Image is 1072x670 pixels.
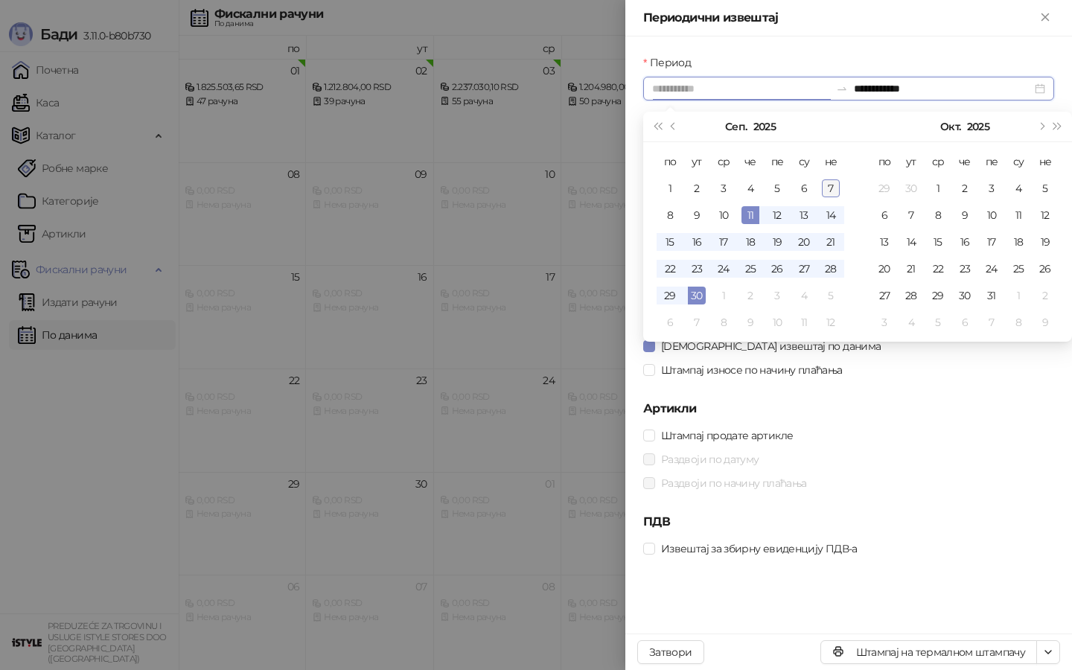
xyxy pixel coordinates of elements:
td: 2025-10-05 [1032,175,1059,202]
div: 12 [768,206,786,224]
th: ут [898,148,925,175]
div: 4 [795,287,813,304]
div: 14 [822,206,840,224]
div: 30 [688,287,706,304]
input: Период [652,80,830,97]
span: [DEMOGRAPHIC_DATA] извештај по данима [655,338,887,354]
td: 2025-10-31 [978,282,1005,309]
td: 2025-10-23 [951,255,978,282]
div: 8 [715,313,733,331]
div: 9 [956,206,974,224]
div: 3 [768,287,786,304]
span: Раздвоји по начину плаћања [655,475,812,491]
div: 18 [741,233,759,251]
button: Штампај на термалном штампачу [820,640,1037,664]
th: че [951,148,978,175]
div: 1 [929,179,947,197]
div: 23 [688,260,706,278]
div: 10 [983,206,1001,224]
div: 2 [956,179,974,197]
td: 2025-09-14 [817,202,844,229]
td: 2025-11-04 [898,309,925,336]
div: 3 [875,313,893,331]
td: 2025-10-24 [978,255,1005,282]
td: 2025-09-30 [683,282,710,309]
div: 5 [1036,179,1054,197]
div: 6 [956,313,974,331]
td: 2025-09-24 [710,255,737,282]
td: 2025-10-08 [710,309,737,336]
td: 2025-11-07 [978,309,1005,336]
td: 2025-09-26 [764,255,791,282]
td: 2025-09-11 [737,202,764,229]
td: 2025-10-08 [925,202,951,229]
span: Штампај износе по начину плаћања [655,362,849,378]
div: 23 [956,260,974,278]
td: 2025-10-06 [657,309,683,336]
td: 2025-10-13 [871,229,898,255]
h5: ПДВ [643,513,1054,531]
td: 2025-10-03 [978,175,1005,202]
div: 21 [822,233,840,251]
th: пе [764,148,791,175]
td: 2025-11-01 [1005,282,1032,309]
div: 19 [1036,233,1054,251]
td: 2025-10-10 [978,202,1005,229]
td: 2025-10-29 [925,282,951,309]
td: 2025-09-10 [710,202,737,229]
div: 7 [983,313,1001,331]
div: 6 [875,206,893,224]
td: 2025-10-11 [791,309,817,336]
div: 16 [956,233,974,251]
div: 27 [875,287,893,304]
td: 2025-10-27 [871,282,898,309]
td: 2025-09-06 [791,175,817,202]
th: пе [978,148,1005,175]
div: 24 [983,260,1001,278]
td: 2025-10-19 [1032,229,1059,255]
td: 2025-10-05 [817,282,844,309]
div: 11 [795,313,813,331]
button: Изабери месец [725,112,747,141]
button: Следећи месец (PageDown) [1033,112,1049,141]
td: 2025-10-09 [951,202,978,229]
div: 7 [822,179,840,197]
td: 2025-11-05 [925,309,951,336]
td: 2025-11-03 [871,309,898,336]
th: ср [925,148,951,175]
button: Затвори [637,640,704,664]
div: 29 [929,287,947,304]
th: по [657,148,683,175]
div: 16 [688,233,706,251]
td: 2025-10-26 [1032,255,1059,282]
div: 2 [741,287,759,304]
td: 2025-10-06 [871,202,898,229]
div: 3 [715,179,733,197]
td: 2025-09-25 [737,255,764,282]
td: 2025-09-02 [683,175,710,202]
div: 11 [1009,206,1027,224]
div: 29 [875,179,893,197]
div: 26 [768,260,786,278]
div: 27 [795,260,813,278]
td: 2025-09-01 [657,175,683,202]
div: 20 [875,260,893,278]
div: 9 [688,206,706,224]
td: 2025-10-03 [764,282,791,309]
td: 2025-10-02 [737,282,764,309]
div: 19 [768,233,786,251]
td: 2025-10-21 [898,255,925,282]
td: 2025-10-12 [1032,202,1059,229]
div: 4 [1009,179,1027,197]
div: 29 [661,287,679,304]
td: 2025-09-21 [817,229,844,255]
div: 25 [1009,260,1027,278]
th: ут [683,148,710,175]
div: 30 [902,179,920,197]
div: 5 [929,313,947,331]
div: Периодични извештај [643,9,1036,27]
td: 2025-11-06 [951,309,978,336]
div: 17 [983,233,1001,251]
div: 31 [983,287,1001,304]
th: не [817,148,844,175]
